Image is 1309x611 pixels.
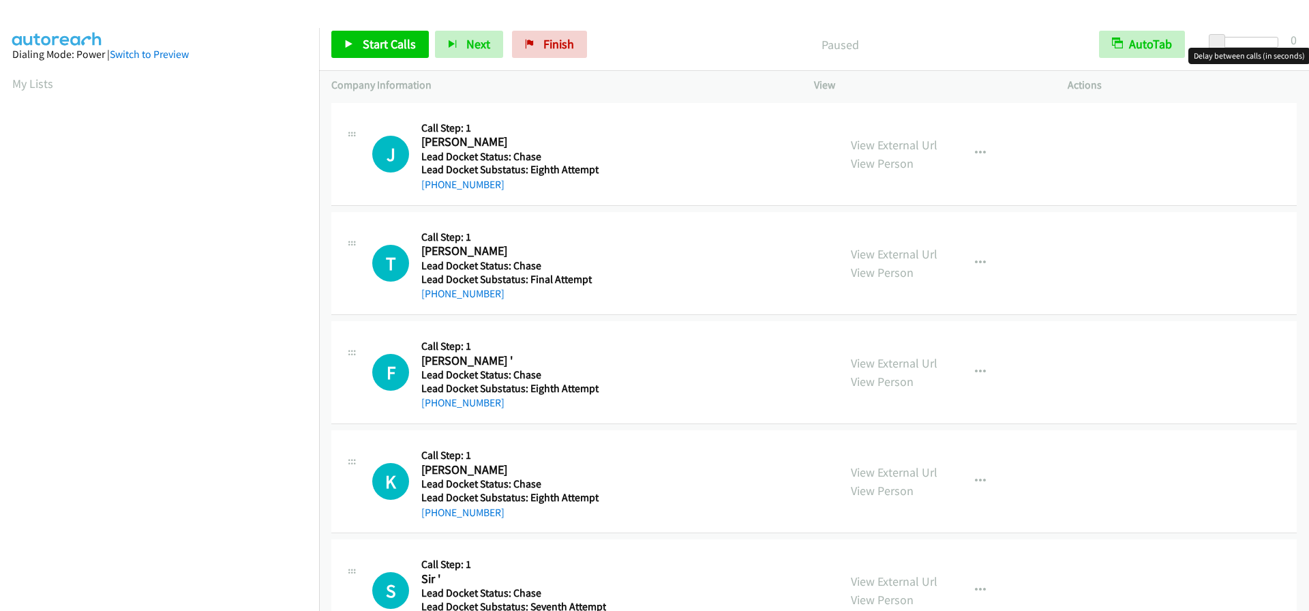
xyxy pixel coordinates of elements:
a: View External Url [851,137,937,153]
p: View [814,77,1043,93]
h5: Lead Docket Substatus: Eighth Attempt [421,491,603,505]
p: Actions [1068,77,1297,93]
a: View Person [851,592,914,608]
h2: [PERSON_NAME] [421,462,603,478]
span: Start Calls [363,36,416,52]
div: The call is yet to be attempted [372,572,409,609]
h2: [PERSON_NAME] ' [421,353,603,369]
h2: [PERSON_NAME] [421,243,603,259]
p: Paused [605,35,1074,54]
div: The call is yet to be attempted [372,245,409,282]
a: View Person [851,374,914,389]
h2: Sir ' [421,571,603,587]
h1: K [372,463,409,500]
a: [PHONE_NUMBER] [421,287,505,300]
a: View External Url [851,246,937,262]
h5: Call Step: 1 [421,121,603,135]
h5: Lead Docket Status: Chase [421,150,603,164]
a: View External Url [851,573,937,589]
a: View Person [851,265,914,280]
a: [PHONE_NUMBER] [421,396,505,409]
a: View External Url [851,355,937,371]
h1: J [372,136,409,173]
a: My Lists [12,76,53,91]
a: View Person [851,155,914,171]
div: Dialing Mode: Power | [12,46,307,63]
h1: F [372,354,409,391]
h2: [PERSON_NAME] [421,134,603,150]
h5: Lead Docket Substatus: Final Attempt [421,273,603,286]
a: [PHONE_NUMBER] [421,178,505,191]
h5: Call Step: 1 [421,449,603,462]
h1: T [372,245,409,282]
button: Next [435,31,503,58]
span: Finish [543,36,574,52]
h5: Lead Docket Status: Chase [421,477,603,491]
h1: S [372,572,409,609]
h5: Lead Docket Substatus: Eighth Attempt [421,163,603,177]
div: The call is yet to be attempted [372,136,409,173]
h5: Call Step: 1 [421,230,603,244]
h5: Call Step: 1 [421,340,603,353]
a: Switch to Preview [110,48,189,61]
div: The call is yet to be attempted [372,354,409,391]
h5: Lead Docket Status: Chase [421,368,603,382]
a: Finish [512,31,587,58]
h5: Lead Docket Status: Chase [421,586,606,600]
p: Company Information [331,77,789,93]
a: Start Calls [331,31,429,58]
a: [PHONE_NUMBER] [421,506,505,519]
a: View External Url [851,464,937,480]
div: The call is yet to be attempted [372,463,409,500]
a: View Person [851,483,914,498]
h5: Lead Docket Status: Chase [421,259,603,273]
h5: Call Step: 1 [421,558,606,571]
span: Next [466,36,490,52]
div: 0 [1291,31,1297,49]
button: AutoTab [1099,31,1185,58]
h5: Lead Docket Substatus: Eighth Attempt [421,382,603,396]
